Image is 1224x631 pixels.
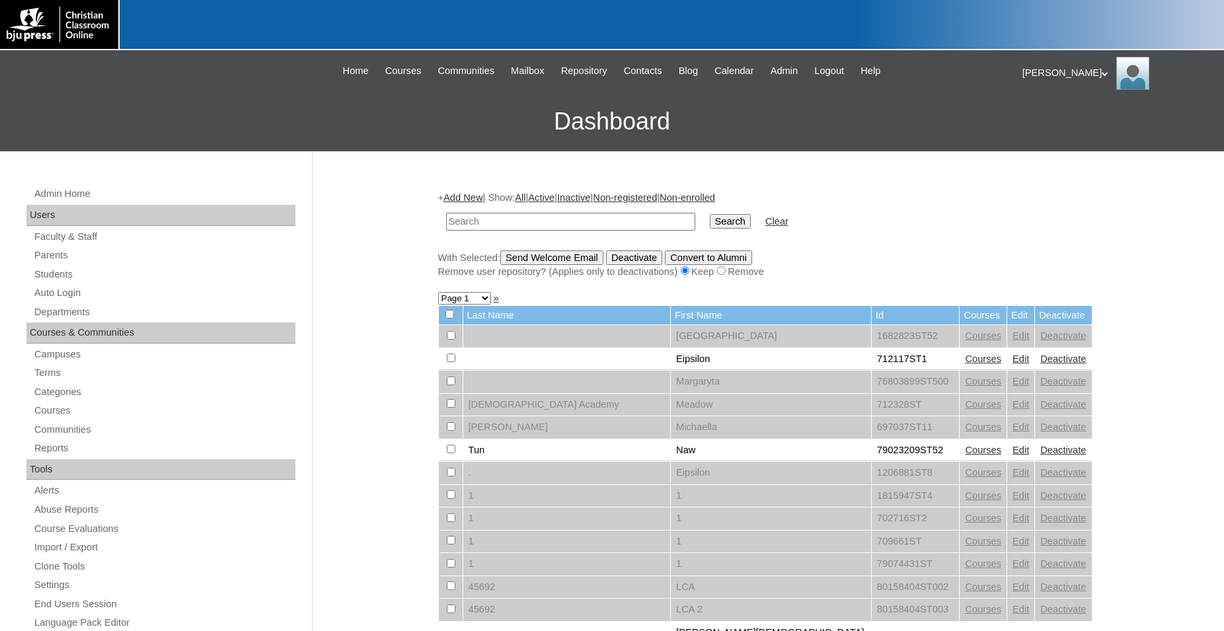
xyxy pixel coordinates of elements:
a: Deactivate [1040,604,1086,614]
a: Settings [33,577,295,593]
a: Courses [965,422,1001,432]
td: 1 [463,531,671,553]
td: 1 [671,531,871,553]
td: Eipsilon [671,462,871,484]
a: Communities [431,63,501,79]
input: Convert to Alumni [665,250,752,265]
a: Departments [33,304,295,320]
td: Meadow [671,394,871,416]
span: Mailbox [511,63,545,79]
a: Edit [1013,376,1029,387]
a: Reports [33,440,295,457]
a: Edit [1013,330,1029,341]
a: Deactivate [1040,376,1086,387]
a: Courses [965,467,1001,478]
td: [PERSON_NAME] [463,416,671,439]
td: Tun [463,439,671,462]
td: 45692 [463,599,671,621]
td: 1 [463,507,671,530]
td: Id [872,306,960,325]
a: Language Pack Editor [33,614,295,631]
span: Blog [679,63,698,79]
a: Import / Export [33,539,295,556]
td: Courses [960,306,1007,325]
span: Courses [385,63,422,79]
td: 709661ST [872,531,960,553]
a: Courses [965,376,1001,387]
span: Home [343,63,369,79]
td: Margaryta [671,371,871,393]
a: Deactivate [1040,467,1086,478]
a: Blog [672,63,705,79]
span: Calendar [714,63,753,79]
a: Non-enrolled [660,192,715,203]
td: 1 [463,553,671,575]
a: Edit [1013,399,1029,410]
h3: Dashboard [7,92,1217,151]
td: [GEOGRAPHIC_DATA] [671,325,871,348]
div: Tools [26,459,295,480]
a: Deactivate [1040,445,1086,455]
a: Edit [1013,604,1029,614]
div: + | Show: | | | | [438,191,1092,278]
td: 45692 [463,576,671,599]
span: Contacts [624,63,662,79]
span: Repository [561,63,607,79]
td: 702716ST2 [872,507,960,530]
a: Courses [965,490,1001,501]
td: 1 [671,553,871,575]
td: 712117ST1 [872,348,960,371]
td: 80158404ST002 [872,576,960,599]
a: Faculty & Staff [33,229,295,245]
a: Courses [965,330,1001,341]
a: Deactivate [1040,399,1086,410]
a: Add New [443,192,482,203]
div: [PERSON_NAME] [1022,57,1211,90]
td: 1206881ST8 [872,462,960,484]
a: Edit [1013,558,1029,569]
td: Michaella [671,416,871,439]
a: Auto Login [33,285,295,301]
div: Courses & Communities [26,322,295,344]
a: All [515,192,525,203]
td: 80158404ST003 [872,599,960,621]
a: Mailbox [504,63,551,79]
a: Deactivate [1040,536,1086,546]
div: With Selected: [438,250,1092,279]
a: Alerts [33,482,295,499]
span: Help [861,63,880,79]
a: Non-registered [593,192,657,203]
td: Last Name [463,306,671,325]
a: Deactivate [1040,422,1086,432]
a: End Users Session [33,596,295,612]
a: Students [33,266,295,283]
a: Repository [555,63,614,79]
td: [DEMOGRAPHIC_DATA] Academy [463,394,671,416]
div: Users [26,205,295,226]
div: Remove user repository? (Applies only to deactivations) Keep Remove [438,265,1092,279]
a: Clone Tools [33,558,295,575]
td: 79074431ST [872,553,960,575]
a: Courses [965,353,1001,364]
td: 697037ST11 [872,416,960,439]
td: . [463,462,671,484]
a: Edit [1013,513,1029,523]
a: Clear [765,216,788,227]
a: Course Evaluations [33,521,295,537]
a: Categories [33,384,295,400]
span: Admin [771,63,798,79]
a: Deactivate [1040,581,1086,592]
a: Logout [808,63,851,79]
td: Naw [671,439,871,462]
a: Home [336,63,375,79]
a: Courses [965,445,1001,455]
a: Inactive [557,192,591,203]
td: 1 [671,485,871,507]
a: Deactivate [1040,558,1086,569]
a: Deactivate [1040,353,1086,364]
a: Courses [965,399,1001,410]
a: Deactivate [1040,490,1086,501]
a: Courses [965,536,1001,546]
input: Deactivate [606,250,662,265]
a: » [494,293,499,303]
